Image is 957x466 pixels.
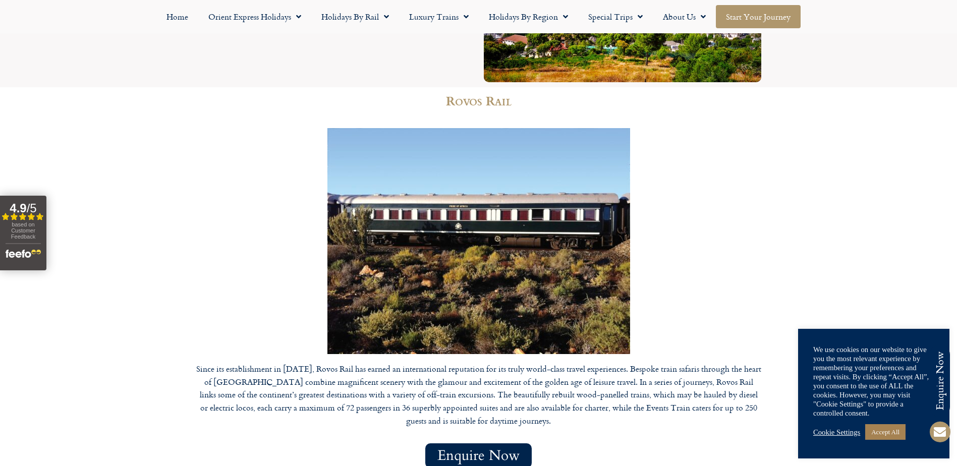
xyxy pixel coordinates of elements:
h3: Rovos Rail [196,92,761,109]
nav: Menu [5,5,952,28]
a: About Us [653,5,716,28]
a: Holidays by Region [479,5,578,28]
a: Cookie Settings [813,428,860,437]
a: Special Trips [578,5,653,28]
div: We use cookies on our website to give you the most relevant experience by remembering your prefer... [813,345,934,418]
a: Holidays by Rail [311,5,399,28]
a: Accept All [865,424,906,440]
a: Start your Journey [716,5,801,28]
a: Orient Express Holidays [198,5,311,28]
a: Home [156,5,198,28]
p: Since its establishment in [DATE], Rovos Rail has earned an international reputation for its trul... [196,363,761,427]
a: Luxury Trains [399,5,479,28]
span: Enquire Now [437,449,520,462]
